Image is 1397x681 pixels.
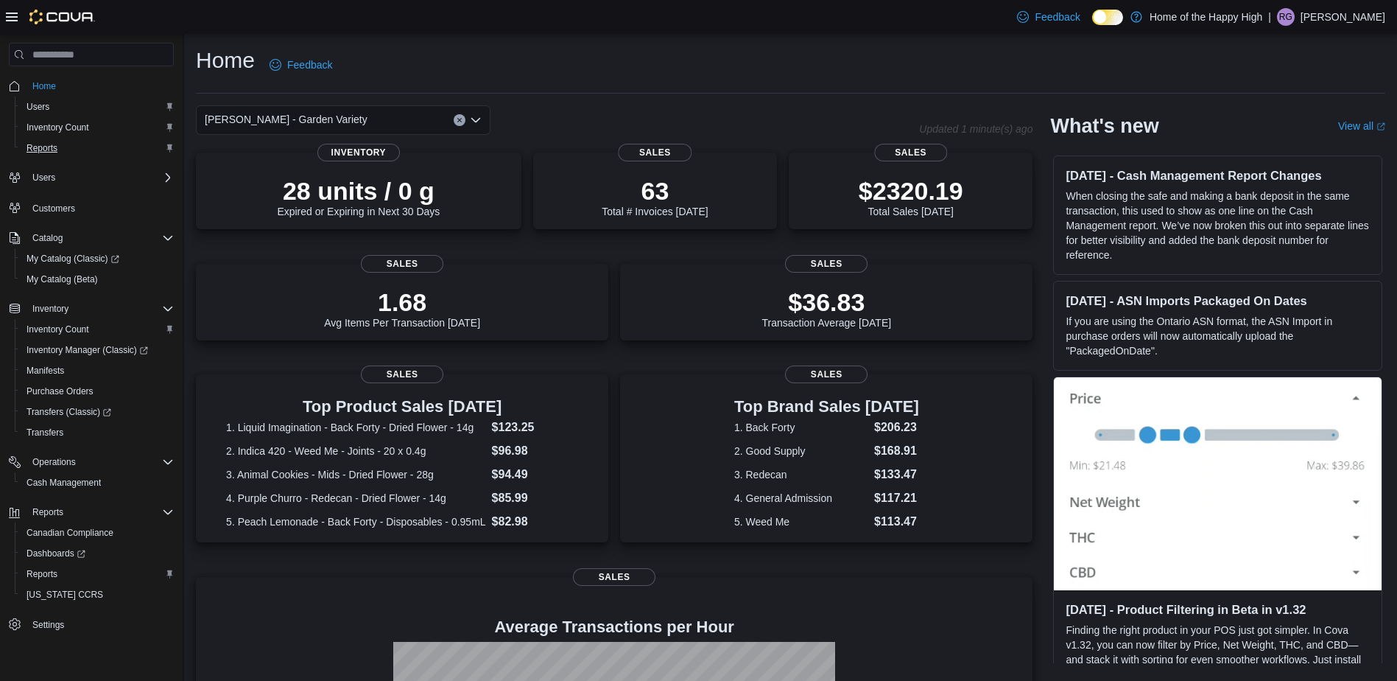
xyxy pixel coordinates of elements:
button: [US_STATE] CCRS [15,584,180,605]
p: 63 [602,176,708,206]
button: Catalog [3,228,180,248]
a: Canadian Compliance [21,524,119,542]
a: Reports [21,565,63,583]
div: Avg Items Per Transaction [DATE] [324,287,480,329]
h4: Average Transactions per Hour [208,618,1021,636]
span: Inventory Manager (Classic) [21,341,174,359]
a: Inventory Count [21,119,95,136]
nav: Complex example [9,69,174,674]
span: Reports [27,568,57,580]
h1: Home [196,46,255,75]
span: My Catalog (Beta) [27,273,98,285]
a: My Catalog (Classic) [15,248,180,269]
dd: $94.49 [492,466,579,483]
span: Canadian Compliance [21,524,174,542]
a: Inventory Manager (Classic) [21,341,154,359]
span: Reports [32,506,63,518]
span: Home [32,80,56,92]
p: $2320.19 [859,176,963,206]
span: Users [27,169,174,186]
a: Users [21,98,55,116]
dt: 5. Peach Lemonade - Back Forty - Disposables - 0.95mL [226,514,486,529]
span: My Catalog (Classic) [27,253,119,265]
span: Inventory [27,300,174,318]
h3: [DATE] - Cash Management Report Changes [1066,168,1370,183]
svg: External link [1376,122,1385,131]
button: Settings [3,614,180,635]
span: Settings [32,619,64,631]
p: [PERSON_NAME] [1301,8,1385,26]
a: My Catalog (Classic) [21,250,125,268]
span: Feedback [287,57,332,72]
span: Transfers [27,427,63,439]
p: 28 units / 0 g [277,176,440,206]
span: Reports [21,139,174,157]
span: Transfers (Classic) [21,403,174,421]
button: Users [27,169,61,186]
h3: [DATE] - ASN Imports Packaged On Dates [1066,293,1370,308]
button: Reports [15,564,180,584]
p: 1.68 [324,287,480,317]
span: Transfers (Classic) [27,406,111,418]
dt: 2. Indica 420 - Weed Me - Joints - 20 x 0.4g [226,444,486,458]
div: Transaction Average [DATE] [762,287,892,329]
span: Operations [27,453,174,471]
span: Users [27,101,49,113]
span: Purchase Orders [27,385,94,397]
span: Inventory [317,144,400,161]
button: Purchase Orders [15,381,180,402]
a: Cash Management [21,474,107,492]
span: Customers [27,198,174,217]
span: Sales [785,366,868,383]
span: Inventory [32,303,68,315]
dd: $168.91 [874,442,919,460]
img: Cova [29,10,95,24]
span: Dashboards [21,545,174,562]
span: Settings [27,615,174,634]
button: Cash Management [15,472,180,493]
p: $36.83 [762,287,892,317]
a: [US_STATE] CCRS [21,586,109,604]
p: If you are using the Ontario ASN format, the ASN Import in purchase orders will now automatically... [1066,314,1370,358]
span: Sales [361,366,443,383]
dt: 1. Liquid Imagination - Back Forty - Dried Flower - 14g [226,420,486,435]
span: Inventory Count [27,122,89,133]
span: Transfers [21,424,174,441]
p: Updated 1 minute(s) ago [919,123,1032,135]
span: Catalog [27,229,174,247]
h2: What's new [1050,114,1158,138]
dt: 4. General Admission [734,491,868,506]
a: Transfers (Classic) [21,403,117,421]
h3: Top Brand Sales [DATE] [734,398,919,416]
button: Catalog [27,229,68,247]
span: Inventory Manager (Classic) [27,344,148,356]
dt: 4. Purple Churro - Redecan - Dried Flower - 14g [226,491,486,506]
button: Users [15,97,180,117]
a: Purchase Orders [21,383,99,400]
p: Home of the Happy High [1150,8,1262,26]
span: My Catalog (Beta) [21,270,174,288]
span: Operations [32,456,76,468]
button: Operations [3,452,180,472]
span: Manifests [21,362,174,380]
span: Reports [27,503,174,521]
button: Inventory [3,298,180,319]
a: Reports [21,139,63,157]
span: Manifests [27,365,64,377]
dd: $206.23 [874,419,919,436]
input: Dark Mode [1092,10,1123,25]
dd: $113.47 [874,513,919,531]
button: Home [3,75,180,97]
button: Reports [3,502,180,523]
a: View allExternal link [1338,120,1385,132]
dd: $96.98 [492,442,579,460]
a: Dashboards [15,543,180,564]
button: Inventory Count [15,319,180,340]
dt: 1. Back Forty [734,420,868,435]
button: Operations [27,453,82,471]
button: Inventory Count [15,117,180,138]
button: Manifests [15,360,180,381]
a: Inventory Manager (Classic) [15,340,180,360]
h3: [DATE] - Product Filtering in Beta in v1.32 [1066,602,1370,617]
span: Sales [785,255,868,273]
